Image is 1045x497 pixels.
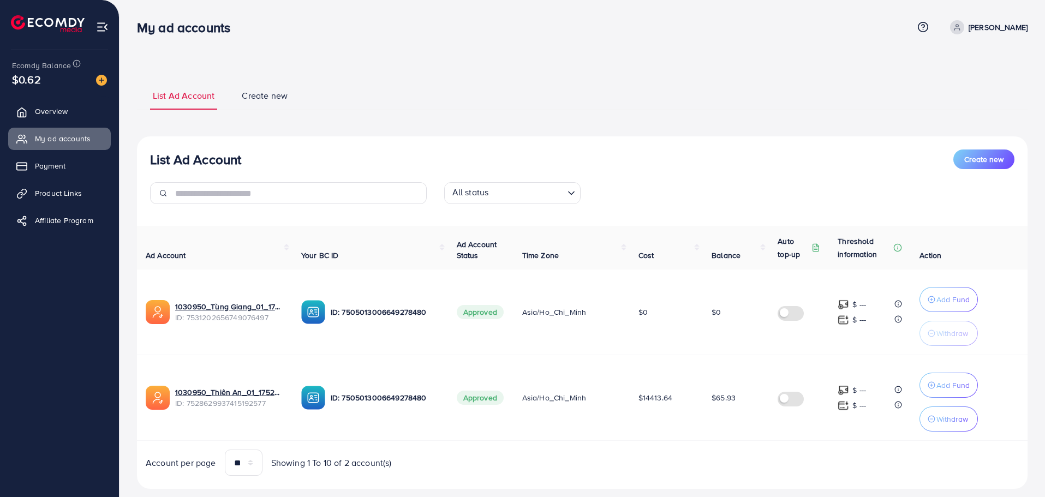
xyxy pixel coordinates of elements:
[919,250,941,261] span: Action
[331,306,439,319] p: ID: 7505013006649278480
[450,184,491,201] span: All status
[852,384,866,397] p: $ ---
[838,385,849,396] img: top-up amount
[8,100,111,122] a: Overview
[35,215,93,226] span: Affiliate Program
[638,250,654,261] span: Cost
[12,71,41,87] span: $0.62
[778,235,809,261] p: Auto top-up
[852,399,866,412] p: $ ---
[35,160,65,171] span: Payment
[457,305,504,319] span: Approved
[150,152,241,167] h3: List Ad Account
[35,133,91,144] span: My ad accounts
[8,209,111,231] a: Affiliate Program
[712,392,736,403] span: $65.93
[919,321,978,346] button: Withdraw
[712,250,741,261] span: Balance
[919,406,978,432] button: Withdraw
[852,313,866,326] p: $ ---
[999,448,1037,489] iframe: Chat
[242,89,288,102] span: Create new
[96,21,109,33] img: menu
[146,300,170,324] img: ic-ads-acc.e4c84228.svg
[444,182,581,204] div: Search for option
[522,250,559,261] span: Time Zone
[175,301,284,324] div: <span class='underline'>1030950_Tùng Giang_01_1753494771254</span></br>7531202656749076497
[175,398,284,409] span: ID: 7528629937415192577
[457,391,504,405] span: Approved
[838,400,849,411] img: top-up amount
[522,307,587,318] span: Asia/Ho_Chi_Minh
[12,60,71,71] span: Ecomdy Balance
[271,457,392,469] span: Showing 1 To 10 of 2 account(s)
[8,182,111,204] a: Product Links
[919,287,978,312] button: Add Fund
[936,327,968,340] p: Withdraw
[146,457,216,469] span: Account per page
[11,15,85,32] img: logo
[96,75,107,86] img: image
[331,391,439,404] p: ID: 7505013006649278480
[936,293,970,306] p: Add Fund
[8,128,111,149] a: My ad accounts
[175,387,284,398] a: 1030950_Thiên An_01_1752895762323
[175,387,284,409] div: <span class='underline'>1030950_Thiên An_01_1752895762323</span></br>7528629937415192577
[8,155,111,177] a: Payment
[712,307,721,318] span: $0
[638,307,648,318] span: $0
[153,89,214,102] span: List Ad Account
[175,301,284,312] a: 1030950_Tùng Giang_01_1753494771254
[301,386,325,410] img: ic-ba-acc.ded83a64.svg
[946,20,1028,34] a: [PERSON_NAME]
[492,184,563,201] input: Search for option
[969,21,1028,34] p: [PERSON_NAME]
[953,149,1014,169] button: Create new
[457,239,497,261] span: Ad Account Status
[146,250,186,261] span: Ad Account
[838,235,891,261] p: Threshold information
[175,312,284,323] span: ID: 7531202656749076497
[638,392,672,403] span: $14413.64
[301,300,325,324] img: ic-ba-acc.ded83a64.svg
[146,386,170,410] img: ic-ads-acc.e4c84228.svg
[35,106,68,117] span: Overview
[964,154,1004,165] span: Create new
[35,188,82,199] span: Product Links
[838,314,849,326] img: top-up amount
[936,412,968,426] p: Withdraw
[301,250,339,261] span: Your BC ID
[936,379,970,392] p: Add Fund
[919,373,978,398] button: Add Fund
[137,20,239,35] h3: My ad accounts
[852,298,866,311] p: $ ---
[522,392,587,403] span: Asia/Ho_Chi_Minh
[838,299,849,310] img: top-up amount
